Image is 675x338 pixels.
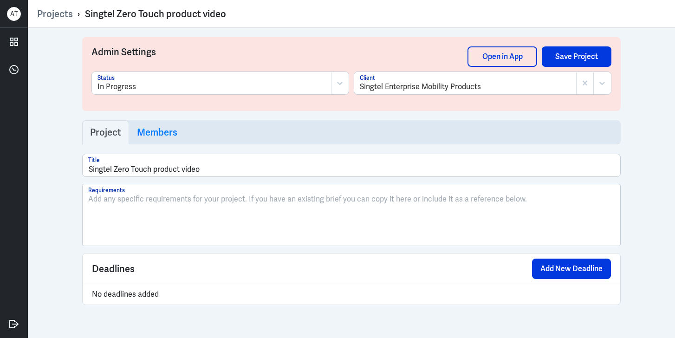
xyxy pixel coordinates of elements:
[467,46,537,67] a: Open in App
[90,127,121,138] h3: Project
[532,259,611,279] button: Add New Deadline
[73,8,85,20] p: ›
[83,284,620,305] div: No deadlines added
[91,46,467,71] h3: Admin Settings
[92,262,135,276] span: Deadlines
[37,8,73,20] a: Projects
[7,7,21,21] div: A T
[85,8,226,20] div: Singtel Zero Touch product video
[83,154,620,176] input: Title
[137,127,177,138] h3: Members
[542,46,611,67] button: Save Project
